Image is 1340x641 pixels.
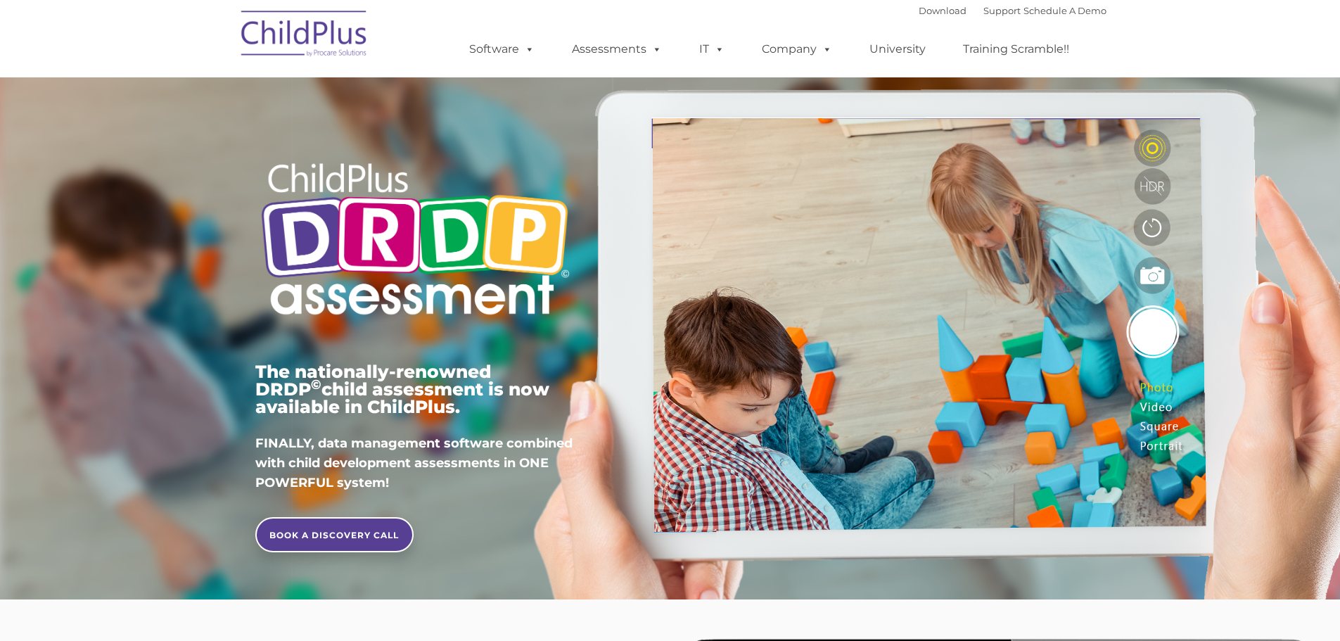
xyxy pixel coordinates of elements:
[311,376,321,393] sup: ©
[949,35,1083,63] a: Training Scramble!!
[919,5,966,16] a: Download
[855,35,940,63] a: University
[748,35,846,63] a: Company
[455,35,549,63] a: Software
[255,361,549,417] span: The nationally-renowned DRDP child assessment is now available in ChildPlus.
[255,517,414,552] a: BOOK A DISCOVERY CALL
[234,1,375,71] img: ChildPlus by Procare Solutions
[983,5,1021,16] a: Support
[255,144,575,338] img: Copyright - DRDP Logo Light
[1023,5,1106,16] a: Schedule A Demo
[685,35,739,63] a: IT
[255,436,573,490] span: FINALLY, data management software combined with child development assessments in ONE POWERFUL sys...
[558,35,676,63] a: Assessments
[919,5,1106,16] font: |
